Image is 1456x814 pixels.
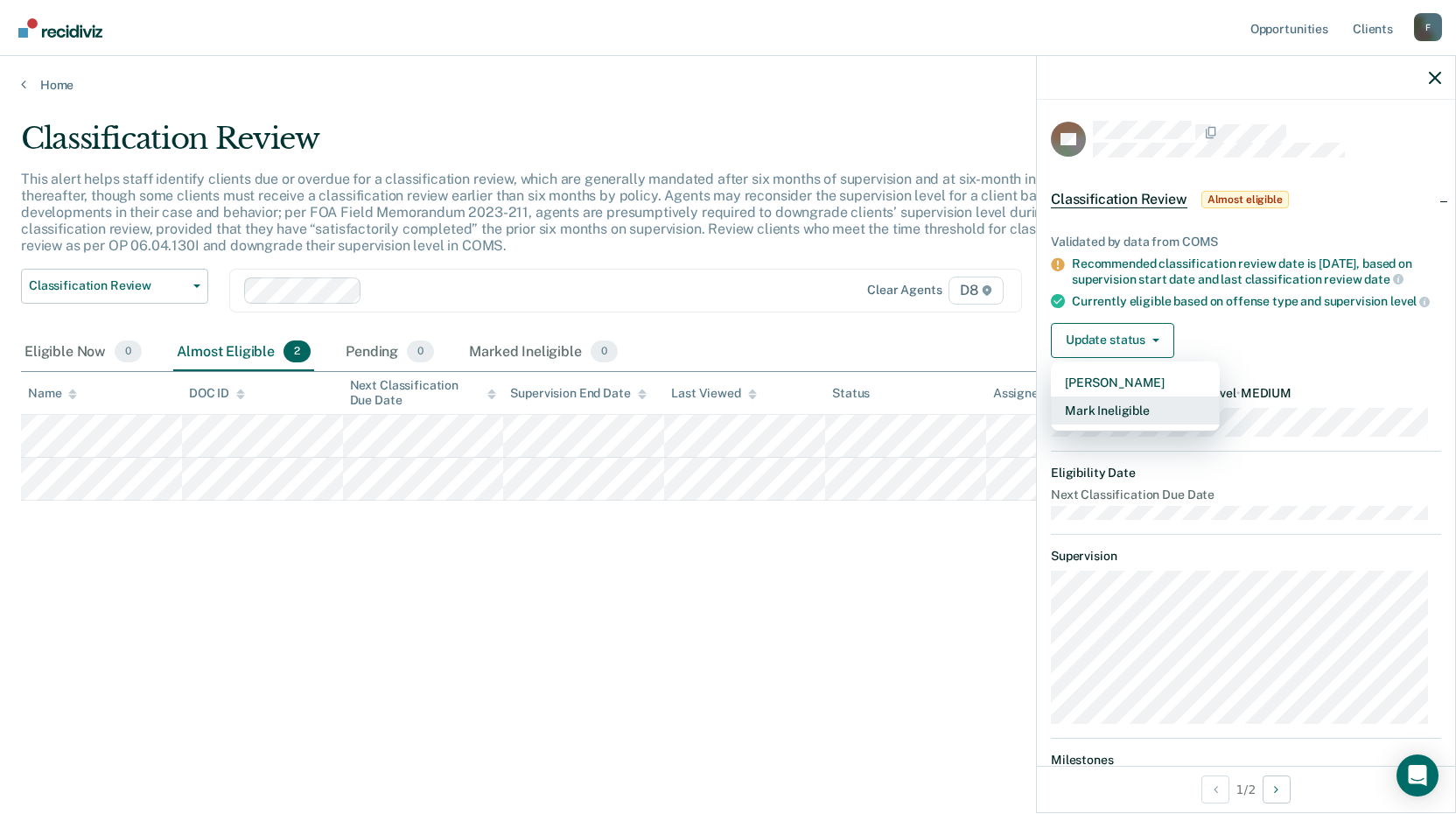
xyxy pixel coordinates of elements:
div: F [1414,13,1442,41]
img: Recidiviz [18,18,102,38]
div: DOC ID [189,386,245,401]
div: Open Intercom Messenger [1396,754,1438,796]
button: Next Opportunity [1263,775,1291,803]
span: 0 [115,340,142,363]
dt: Eligibility Date [1051,466,1441,481]
p: This alert helps staff identify clients due or overdue for a classification review, which are gen... [21,171,1094,255]
div: Status [832,386,870,401]
div: 1 / 2 [1037,766,1455,812]
span: • [1236,386,1241,400]
div: Next Classification Due Date [350,378,497,408]
div: Recommended classification review date is [DATE], based on supervision start date and last classi... [1072,256,1441,286]
div: Pending [342,333,437,372]
div: Assigned to [993,386,1075,401]
div: Last Viewed [671,386,756,401]
button: Profile dropdown button [1414,13,1442,41]
div: Clear agents [867,283,941,298]
button: [PERSON_NAME] [1051,368,1220,396]
div: Almost Eligible [173,333,314,372]
span: Classification Review [29,278,186,293]
span: level [1390,294,1430,308]
span: Classification Review [1051,191,1187,208]
div: Classification Review [21,121,1113,171]
div: Eligible Now [21,333,145,372]
button: Mark Ineligible [1051,396,1220,425]
div: Supervision End Date [510,386,646,401]
dt: Next Classification Due Date [1051,488,1441,502]
dt: Supervision [1051,549,1441,564]
div: Validated by data from COMS [1051,235,1441,249]
dt: Milestones [1051,753,1441,768]
div: Classification ReviewAlmost eligible [1037,172,1455,228]
span: 0 [407,340,434,363]
div: Name [28,386,77,401]
a: Home [21,77,1435,93]
span: Almost eligible [1201,191,1289,208]
button: Previous Opportunity [1201,775,1229,803]
button: Update status [1051,323,1174,358]
div: Currently eligible based on offense type and supervision [1072,293,1441,309]
span: D8 [948,277,1004,305]
span: 2 [283,340,311,363]
div: Marked Ineligible [465,333,621,372]
span: 0 [591,340,618,363]
dt: Recommended Supervision Level MEDIUM [1051,386,1441,401]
